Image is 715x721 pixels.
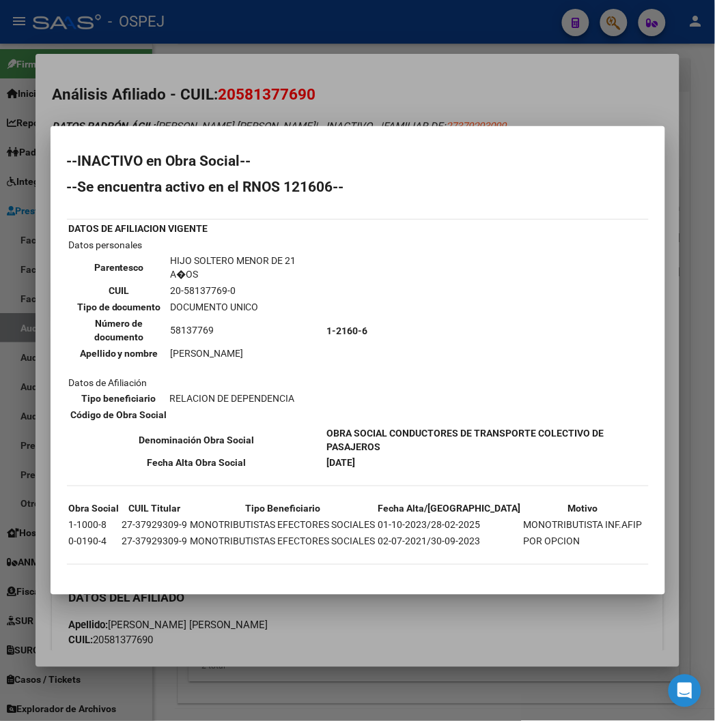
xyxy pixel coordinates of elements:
th: Código de Obra Social [70,407,168,422]
td: MONOTRIBUTISTAS EFECTORES SOCIALES [190,518,376,533]
td: RELACION DE DEPENDENCIA [169,391,296,406]
th: Denominación Obra Social [68,426,325,454]
th: CUIL [70,283,168,298]
td: 58137769 [169,316,323,344]
th: Parentesco [70,253,168,282]
div: Open Intercom Messenger [669,675,701,707]
th: Apellido y nombre [70,346,168,361]
b: 1-2160-6 [326,325,367,336]
th: Tipo de documento [70,299,168,314]
th: Fecha Alta/[GEOGRAPHIC_DATA] [378,501,522,516]
th: Fecha Alta Obra Social [68,456,325,471]
td: 1-1000-8 [68,518,120,533]
td: [PERSON_NAME] [169,346,323,361]
td: 27-37929309-9 [122,534,188,549]
td: DOCUMENTO UNICO [169,299,323,314]
b: [DATE] [326,458,355,469]
td: 0-0190-4 [68,534,120,549]
th: Número de documento [70,316,168,344]
td: Datos personales Datos de Afiliación [68,237,325,424]
th: CUIL Titular [122,501,188,516]
b: DATOS DE AFILIACION VIGENTE [69,223,208,234]
td: 27-37929309-9 [122,518,188,533]
th: Tipo beneficiario [70,391,168,406]
td: MONOTRIBUTISTA INF.AFIP [523,518,643,533]
td: 20-58137769-0 [169,283,323,298]
td: POR OPCION [523,534,643,549]
td: HIJO SOLTERO MENOR DE 21 A�OS [169,253,323,282]
h2: --INACTIVO en Obra Social-- [67,154,649,168]
td: 01-10-2023/28-02-2025 [378,518,522,533]
td: MONOTRIBUTISTAS EFECTORES SOCIALES [190,534,376,549]
b: OBRA SOCIAL CONDUCTORES DE TRANSPORTE COLECTIVO DE PASAJEROS [326,428,604,452]
h2: --Se encuentra activo en el RNOS 121606-- [67,180,649,194]
td: 02-07-2021/30-09-2023 [378,534,522,549]
th: Tipo Beneficiario [190,501,376,516]
th: Obra Social [68,501,120,516]
th: Motivo [523,501,643,516]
